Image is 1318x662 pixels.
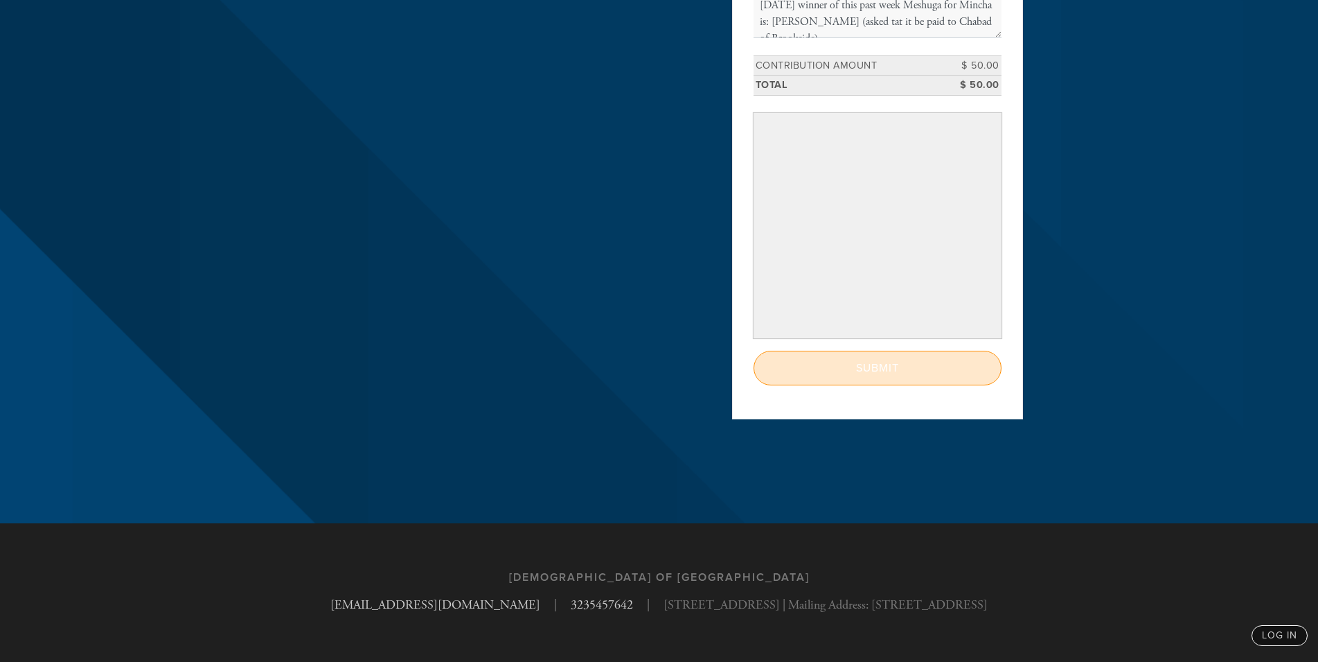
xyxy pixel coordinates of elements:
[664,595,988,614] span: [STREET_ADDRESS] | Mailing Address: [STREET_ADDRESS]
[571,597,633,613] a: 3235457642
[647,595,650,614] span: |
[754,351,1001,385] input: Submit
[554,595,557,614] span: |
[939,55,1001,76] td: $ 50.00
[754,76,939,96] td: Total
[509,571,810,584] h3: [DEMOGRAPHIC_DATA] of [GEOGRAPHIC_DATA]
[1252,625,1308,646] a: log in
[330,597,540,613] a: [EMAIL_ADDRESS][DOMAIN_NAME]
[939,76,1001,96] td: $ 50.00
[754,55,939,76] td: Contribution Amount
[756,116,999,335] iframe: Secure payment input frame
